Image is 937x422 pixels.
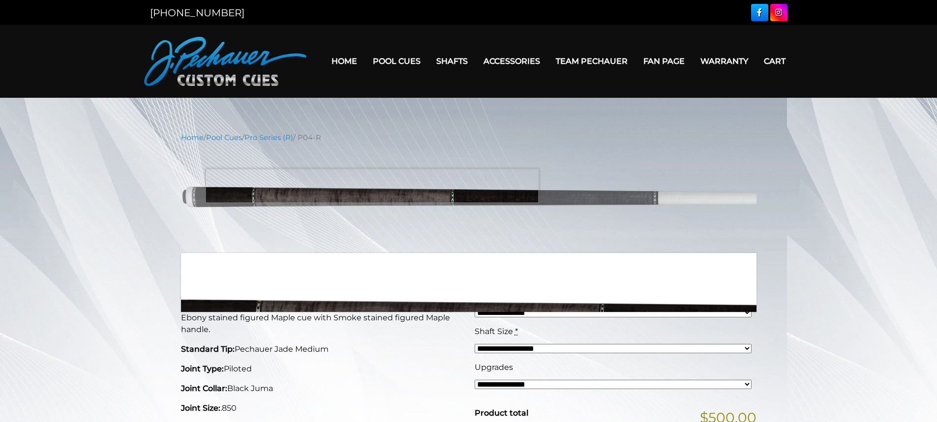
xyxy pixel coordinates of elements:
strong: This Pechauer pool cue takes 6-10 weeks to ship. [181,295,406,306]
strong: Joint Type: [181,364,224,373]
a: Home [324,49,365,74]
abbr: required [515,327,518,336]
a: Pool Cues [206,133,242,142]
span: Product total [475,408,528,418]
p: Ebony stained figured Maple cue with Smoke stained figured Maple handle. [181,312,463,336]
p: Piloted [181,363,463,375]
span: Upgrades [475,363,513,372]
p: .850 [181,402,463,414]
nav: Breadcrumb [181,132,756,143]
a: Pro Series (R) [244,133,293,142]
strong: P04-R Pool Cue [181,261,337,285]
a: Warranty [693,49,756,74]
a: Cart [756,49,793,74]
strong: Standard Tip: [181,344,235,354]
img: Pechauer Custom Cues [144,37,306,86]
a: Shafts [428,49,476,74]
p: Black Juma [181,383,463,394]
a: Team Pechauer [548,49,635,74]
strong: Joint Collar: [181,384,227,393]
img: P04-N.png [181,150,756,246]
a: Pool Cues [365,49,428,74]
a: [PHONE_NUMBER] [150,7,244,19]
span: $ [475,263,483,280]
a: Accessories [476,49,548,74]
p: Pechauer Jade Medium [181,343,463,355]
a: Home [181,133,204,142]
span: Cue Weight [475,291,522,300]
span: Shaft Size [475,327,513,336]
bdi: 500.00 [475,263,531,280]
a: Fan Page [635,49,693,74]
strong: Joint Size: [181,403,220,413]
abbr: required [524,291,527,300]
